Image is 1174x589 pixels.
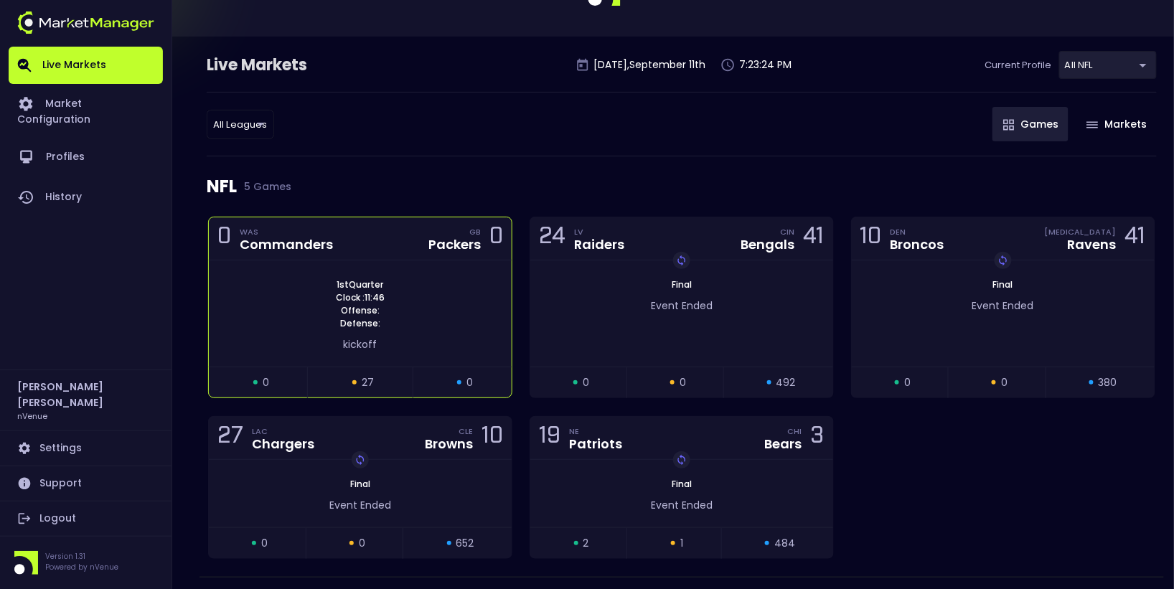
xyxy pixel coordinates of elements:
[428,238,481,251] div: Packers
[237,181,291,192] span: 5 Games
[1076,107,1157,141] button: Markets
[207,54,382,77] div: Live Markets
[469,226,481,237] div: GB
[9,47,163,84] a: Live Markets
[992,107,1069,141] button: Games
[207,156,1157,217] div: NFL
[9,501,163,536] a: Logout
[252,425,314,437] div: LAC
[336,317,385,330] span: Defense:
[1059,51,1157,79] div: All NFL
[240,226,333,237] div: WAS
[765,438,802,451] div: Bears
[9,177,163,217] a: History
[252,438,314,451] div: Chargers
[904,375,911,390] span: 0
[217,225,231,252] div: 0
[680,536,683,551] span: 1
[811,425,825,451] div: 3
[574,226,624,237] div: LV
[985,58,1052,72] p: Current Profile
[332,291,389,304] span: Clock : 11:46
[459,425,473,437] div: CLE
[359,536,365,551] span: 0
[1125,225,1146,252] div: 41
[9,551,163,575] div: Version 1.31Powered by nVenue
[651,498,713,512] span: Event Ended
[45,551,118,562] p: Version 1.31
[680,375,686,390] span: 0
[667,278,696,291] span: Final
[332,278,388,291] span: 1st Quarter
[1068,238,1117,251] div: Ravens
[741,238,795,251] div: Bengals
[261,536,268,551] span: 0
[539,225,565,252] div: 24
[891,238,944,251] div: Broncos
[337,304,384,317] span: Offense:
[989,278,1018,291] span: Final
[569,438,622,451] div: Patriots
[583,375,589,390] span: 0
[676,454,687,466] img: replayImg
[329,498,391,512] span: Event Ended
[972,298,1034,313] span: Event Ended
[539,425,560,451] div: 19
[9,431,163,466] a: Settings
[9,137,163,177] a: Profiles
[740,57,792,72] p: 7:23:24 PM
[240,238,333,251] div: Commanders
[676,255,687,266] img: replayImg
[217,425,243,451] div: 27
[860,225,882,252] div: 10
[9,84,163,137] a: Market Configuration
[207,110,274,139] div: All NFL
[1001,375,1008,390] span: 0
[667,478,696,490] span: Final
[804,225,825,252] div: 41
[482,425,503,451] div: 10
[489,225,503,252] div: 0
[1099,375,1117,390] span: 380
[346,478,375,490] span: Final
[1086,121,1099,128] img: gameIcon
[354,454,366,466] img: replayImg
[1003,119,1015,131] img: gameIcon
[651,298,713,313] span: Event Ended
[1045,226,1117,237] div: [MEDICAL_DATA]
[997,255,1009,266] img: replayImg
[594,57,706,72] p: [DATE] , September 11 th
[362,375,374,390] span: 27
[45,562,118,572] p: Powered by nVenue
[425,438,473,451] div: Browns
[569,425,622,437] div: NE
[343,337,377,352] span: kickoff
[17,11,154,34] img: logo
[17,379,154,410] h2: [PERSON_NAME] [PERSON_NAME]
[9,466,163,501] a: Support
[891,226,944,237] div: DEN
[781,226,795,237] div: CIN
[263,375,269,390] span: 0
[456,536,474,551] span: 652
[583,536,589,551] span: 2
[17,410,47,421] h3: nVenue
[574,238,624,251] div: Raiders
[466,375,473,390] span: 0
[776,375,796,390] span: 492
[788,425,802,437] div: CHI
[774,536,795,551] span: 484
